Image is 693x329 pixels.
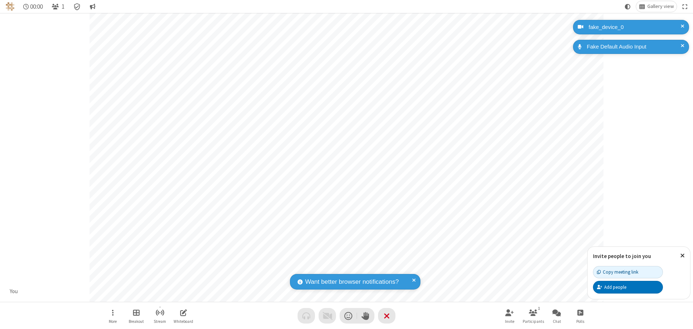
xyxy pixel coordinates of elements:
[523,319,544,324] span: Participants
[70,1,84,12] div: Meeting details Encryption enabled
[149,305,171,326] button: Start streaming
[593,281,663,293] button: Add people
[357,308,374,324] button: Raise hand
[102,305,124,326] button: Open menu
[30,3,43,10] span: 00:00
[129,319,144,324] span: Breakout
[505,319,514,324] span: Invite
[546,305,568,326] button: Open chat
[7,287,21,296] div: You
[6,2,14,11] img: QA Selenium DO NOT DELETE OR CHANGE
[378,308,395,324] button: End or leave meeting
[125,305,147,326] button: Manage Breakout Rooms
[593,253,651,260] label: Invite people to join you
[576,319,584,324] span: Polls
[20,1,46,12] div: Timer
[522,305,544,326] button: Open participant list
[593,266,663,278] button: Copy meeting link
[636,1,677,12] button: Change layout
[586,23,684,31] div: fake_device_0
[584,43,684,51] div: Fake Default Audio Input
[499,305,520,326] button: Invite participants (Alt+I)
[173,305,194,326] button: Open shared whiteboard
[597,269,638,275] div: Copy meeting link
[174,319,193,324] span: Whiteboard
[340,308,357,324] button: Send a reaction
[680,1,690,12] button: Fullscreen
[536,305,542,312] div: 1
[675,247,690,265] button: Close popover
[319,308,336,324] button: Video
[49,1,67,12] button: Open participant list
[87,1,98,12] button: Conversation
[154,319,166,324] span: Stream
[298,308,315,324] button: Audio problem - check your Internet connection or call by phone
[109,319,117,324] span: More
[622,1,634,12] button: Using system theme
[62,3,65,10] span: 1
[647,4,674,9] span: Gallery view
[553,319,561,324] span: Chat
[305,277,399,287] span: Want better browser notifications?
[569,305,591,326] button: Open poll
